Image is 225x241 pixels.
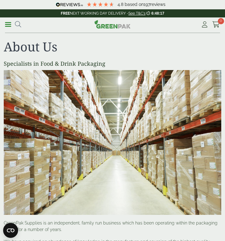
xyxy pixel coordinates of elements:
[128,11,146,16] a: See T&C's
[212,20,220,29] a: 0
[61,11,70,16] strong: FREE
[125,2,144,7] span: Based on
[4,60,221,67] h4: Specialists in Food & Drink Packaging
[4,39,221,54] h1: About Us
[4,220,221,233] p: GreenPak Supplies is an independent, family run business which has been operating within the pack...
[151,11,164,16] span: 6:48:17
[150,2,165,7] span: reviews
[218,18,224,24] span: 0
[86,2,114,7] div: 4.79 Stars
[3,223,18,238] button: Open CMP widget
[117,2,125,7] span: 4.8
[201,21,208,28] i: My Account
[144,2,150,7] span: 197
[212,21,220,28] i: Cart
[94,20,131,29] img: GreenPak Supplies
[56,2,83,7] img: REVIEWS.io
